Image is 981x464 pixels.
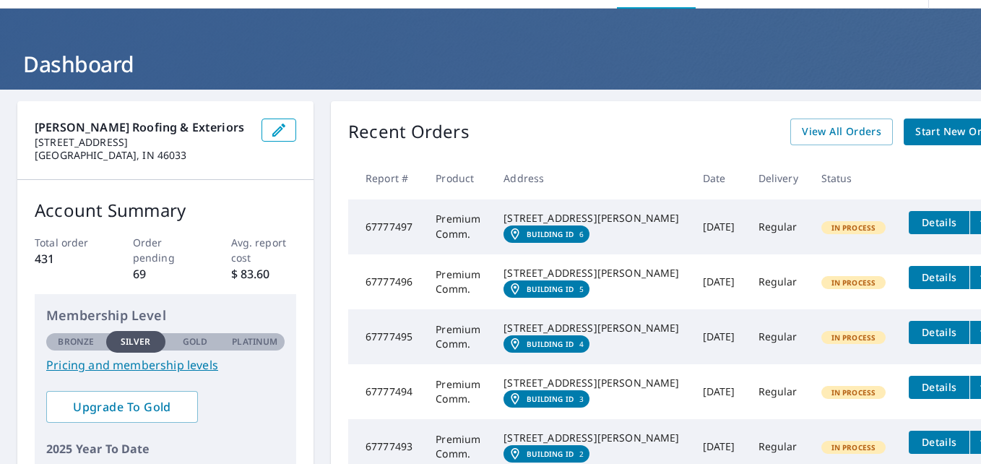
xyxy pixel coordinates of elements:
td: [DATE] [691,199,747,254]
span: In Process [823,387,885,398]
td: Premium Comm. [424,254,492,309]
a: Building ID2 [504,445,589,463]
span: Details [917,380,961,394]
span: Details [917,215,961,229]
span: Details [917,325,961,339]
a: Pricing and membership levels [46,356,285,374]
td: Premium Comm. [424,364,492,419]
td: Premium Comm. [424,309,492,364]
em: Building ID [527,340,574,348]
td: Regular [747,254,810,309]
button: detailsBtn-67777494 [909,376,969,399]
a: Building ID5 [504,280,589,298]
th: Delivery [747,157,810,199]
a: Upgrade To Gold [46,391,198,423]
button: detailsBtn-67777493 [909,431,969,454]
button: detailsBtn-67777495 [909,321,969,344]
span: Details [917,435,961,449]
a: Building ID3 [504,390,589,408]
p: Silver [121,335,151,348]
a: View All Orders [790,119,893,145]
em: Building ID [527,230,574,239]
p: [STREET_ADDRESS] [35,136,250,149]
p: Avg. report cost [231,235,297,265]
p: Bronze [58,335,94,348]
span: In Process [823,332,885,343]
div: [STREET_ADDRESS][PERSON_NAME] [504,376,679,390]
th: Address [492,157,691,199]
a: Building ID6 [504,225,589,243]
th: Status [810,157,898,199]
div: [STREET_ADDRESS][PERSON_NAME] [504,266,679,280]
button: detailsBtn-67777497 [909,211,969,234]
p: Membership Level [46,306,285,325]
div: [STREET_ADDRESS][PERSON_NAME] [504,211,679,225]
p: 2025 Year To Date [46,440,285,457]
p: Gold [183,335,207,348]
div: [STREET_ADDRESS][PERSON_NAME] [504,431,679,445]
p: Total order [35,235,100,250]
span: In Process [823,278,885,288]
span: Details [917,270,961,284]
p: Recent Orders [348,119,470,145]
em: Building ID [527,450,574,458]
td: [DATE] [691,309,747,364]
a: Building ID4 [504,335,589,353]
button: detailsBtn-67777496 [909,266,969,289]
p: [PERSON_NAME] Roofing & Exteriors [35,119,250,136]
th: Date [691,157,747,199]
p: 69 [133,265,199,283]
p: $ 83.60 [231,265,297,283]
td: Premium Comm. [424,199,492,254]
td: Regular [747,309,810,364]
p: 431 [35,250,100,267]
div: [STREET_ADDRESS][PERSON_NAME] [504,321,679,335]
span: In Process [823,223,885,233]
th: Product [424,157,492,199]
em: Building ID [527,395,574,403]
th: Report # [348,157,424,199]
td: 67777494 [348,364,424,419]
p: Account Summary [35,197,296,223]
p: Order pending [133,235,199,265]
td: [DATE] [691,364,747,419]
td: Regular [747,199,810,254]
h1: Dashboard [17,49,964,79]
td: Regular [747,364,810,419]
p: Platinum [232,335,277,348]
span: View All Orders [802,123,881,141]
span: Upgrade To Gold [58,399,186,415]
span: In Process [823,442,885,452]
td: 67777497 [348,199,424,254]
td: [DATE] [691,254,747,309]
em: Building ID [527,285,574,293]
p: [GEOGRAPHIC_DATA], IN 46033 [35,149,250,162]
td: 67777496 [348,254,424,309]
td: 67777495 [348,309,424,364]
